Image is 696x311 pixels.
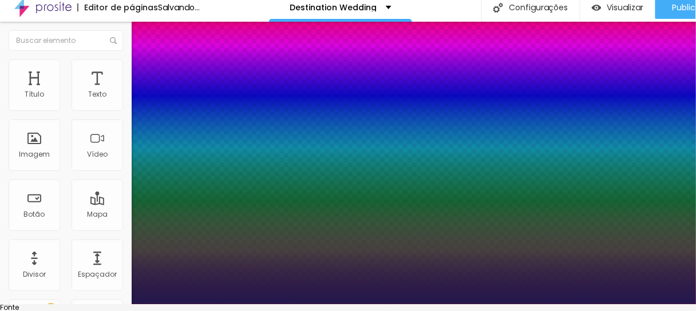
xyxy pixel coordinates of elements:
div: Editor de páginas [77,3,158,11]
div: Divisor [23,270,46,278]
div: Imagem [19,150,50,158]
div: Texto [88,90,106,98]
span: Visualizar [607,3,644,12]
div: Botão [24,210,45,218]
img: view-1.svg [592,3,602,13]
div: Título [25,90,44,98]
img: Icone [493,3,503,13]
div: Espaçador [78,270,117,278]
img: Icone [110,37,117,44]
input: Buscar elemento [9,30,123,51]
p: Destination Wedding [290,3,377,11]
div: Mapa [87,210,108,218]
div: Vídeo [87,150,108,158]
div: Salvando... [158,3,200,11]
